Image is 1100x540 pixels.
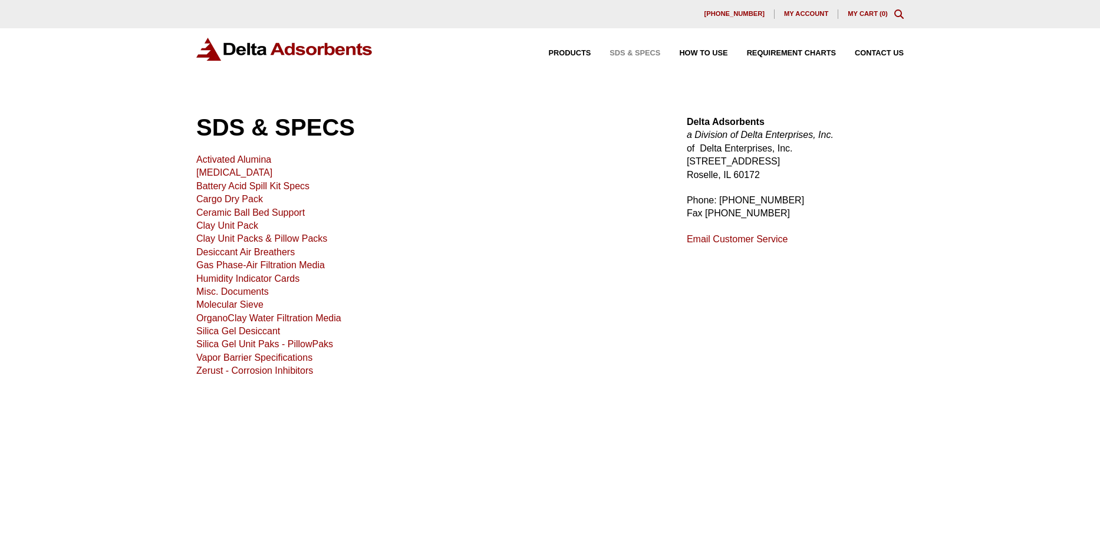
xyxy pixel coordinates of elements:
a: Silica Gel Unit Paks - PillowPaks [196,339,333,349]
a: Misc. Documents [196,287,269,297]
span: [PHONE_NUMBER] [704,11,765,17]
span: SDS & SPECS [610,50,660,57]
h1: SDS & SPECS [196,116,658,139]
span: Contact Us [855,50,904,57]
a: Desiccant Air Breathers [196,247,295,257]
a: Ceramic Ball Bed Support [196,208,305,218]
img: Delta Adsorbents [196,38,373,61]
a: Products [530,50,591,57]
strong: Delta Adsorbents [687,117,765,127]
a: Zerust - Corrosion Inhibitors [196,366,313,376]
a: OrganoClay Water Filtration Media [196,313,341,323]
em: a Division of Delta Enterprises, Inc. [687,130,834,140]
a: Contact Us [836,50,904,57]
a: Battery Acid Spill Kit Specs [196,181,309,191]
a: Humidity Indicator Cards [196,274,299,284]
a: Clay Unit Pack [196,220,258,231]
a: Molecular Sieve [196,299,264,309]
a: Silica Gel Desiccant [196,326,280,336]
a: Cargo Dry Pack [196,194,263,204]
a: [PHONE_NUMBER] [694,9,775,19]
p: Phone: [PHONE_NUMBER] Fax [PHONE_NUMBER] [687,194,904,220]
span: Products [549,50,591,57]
span: Requirement Charts [747,50,836,57]
a: My account [775,9,838,19]
a: SDS & SPECS [591,50,660,57]
a: How to Use [660,50,727,57]
a: Vapor Barrier Specifications [196,353,312,363]
span: My account [784,11,828,17]
a: Activated Alumina [196,154,271,164]
span: How to Use [679,50,727,57]
a: Email Customer Service [687,234,788,244]
a: Gas Phase-Air Filtration Media [196,260,325,270]
div: Toggle Modal Content [894,9,904,19]
span: 0 [882,10,885,17]
a: [MEDICAL_DATA] [196,167,272,177]
a: Clay Unit Packs & Pillow Packs [196,233,327,243]
a: Requirement Charts [728,50,836,57]
p: of Delta Enterprises, Inc. [STREET_ADDRESS] Roselle, IL 60172 [687,116,904,182]
a: My Cart (0) [848,10,888,17]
